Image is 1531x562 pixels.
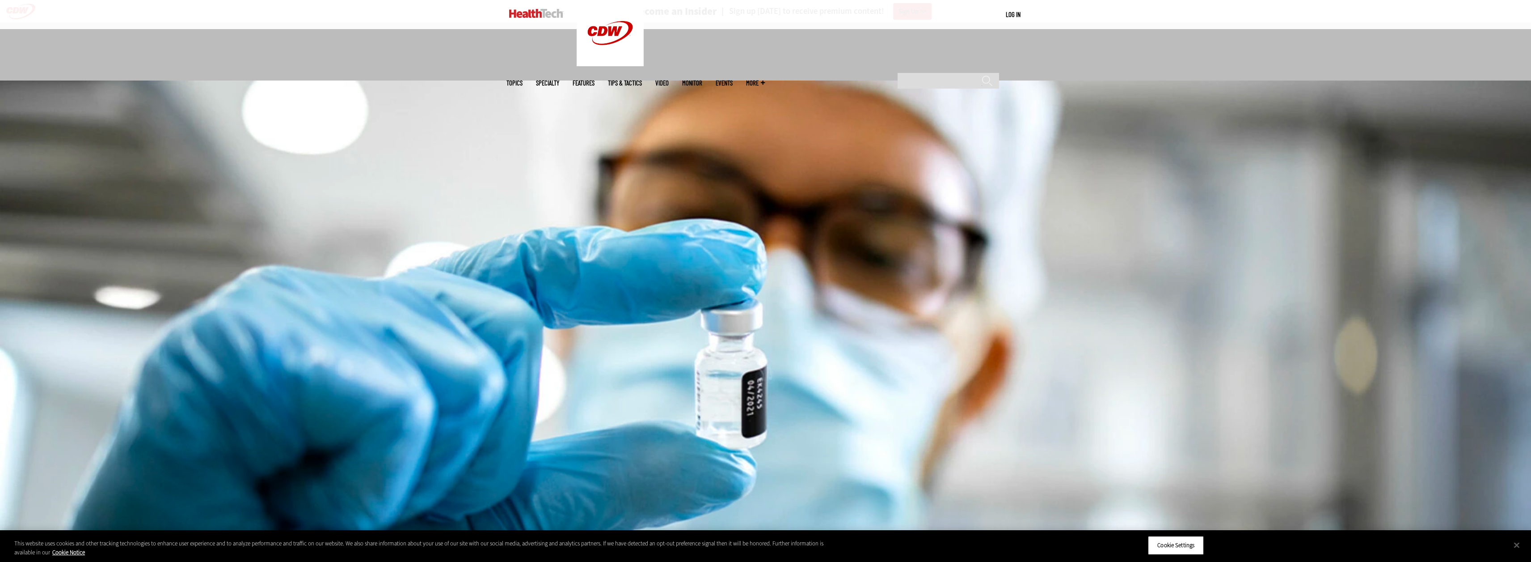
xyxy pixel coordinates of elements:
[14,539,842,557] div: This website uses cookies and other tracking technologies to enhance user experience and to analy...
[506,80,523,86] span: Topics
[1148,536,1204,555] button: Cookie Settings
[1507,535,1527,555] button: Close
[52,549,85,556] a: More information about your privacy
[509,9,563,18] img: Home
[536,80,559,86] span: Specialty
[716,80,733,86] a: Events
[655,80,669,86] a: Video
[682,80,702,86] a: MonITor
[746,80,765,86] span: More
[573,80,595,86] a: Features
[608,80,642,86] a: Tips & Tactics
[577,59,644,68] a: CDW
[1006,10,1021,19] div: User menu
[1006,10,1021,18] a: Log in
